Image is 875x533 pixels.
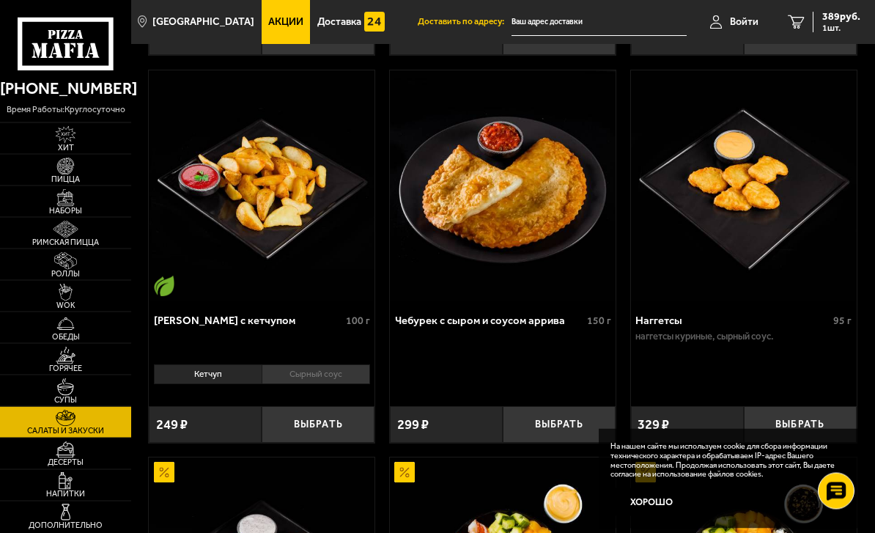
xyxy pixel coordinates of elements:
[635,332,852,343] p: наггетсы куриные, сырный соус.
[631,71,857,301] img: Наггетсы
[394,463,415,483] img: Акционный
[822,23,860,32] span: 1 шт.
[346,315,370,328] span: 100 г
[512,9,687,36] input: Ваш адрес доставки
[154,365,262,385] li: Кетчуп
[317,17,361,27] span: Доставка
[156,31,188,45] span: 419 ₽
[397,31,429,45] span: 369 ₽
[268,17,303,27] span: Акции
[149,361,374,400] div: 0
[587,315,611,328] span: 150 г
[397,419,429,433] span: 299 ₽
[364,12,385,32] img: 15daf4d41897b9f0e9f617042186c801.svg
[154,315,342,328] div: [PERSON_NAME] с кетчупом
[154,276,174,297] img: Вегетарианское блюдо
[262,407,374,443] button: Выбрать
[638,419,669,433] span: 329 ₽
[152,17,254,27] span: [GEOGRAPHIC_DATA]
[262,365,370,385] li: Сырный соус
[418,18,512,26] span: Доставить по адресу:
[154,463,174,483] img: Акционный
[503,407,616,443] button: Выбрать
[833,315,852,328] span: 95 г
[638,31,669,45] span: 289 ₽
[149,71,374,301] img: Картофель айдахо с кетчупом
[395,315,583,328] div: Чебурек с сыром и соусом аррива
[390,71,616,301] img: Чебурек с сыром и соусом аррива
[610,488,693,515] button: Хорошо
[744,407,857,443] button: Выбрать
[635,315,830,328] div: Наггетсы
[822,12,860,22] span: 389 руб.
[156,419,188,433] span: 249 ₽
[730,17,758,27] span: Войти
[610,442,841,480] p: На нашем сайте мы используем cookie для сбора информации технического характера и обрабатываем IP...
[149,71,374,301] a: Вегетарианское блюдоКартофель айдахо с кетчупом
